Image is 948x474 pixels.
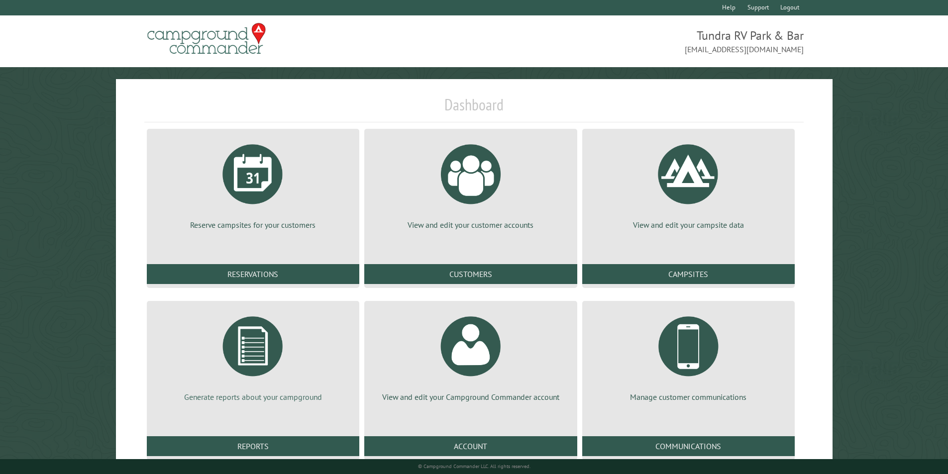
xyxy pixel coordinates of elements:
h1: Dashboard [144,95,804,122]
p: View and edit your customer accounts [376,219,565,230]
span: Tundra RV Park & Bar [EMAIL_ADDRESS][DOMAIN_NAME] [474,27,804,55]
a: Reports [147,436,359,456]
a: Generate reports about your campground [159,309,347,402]
p: Manage customer communications [594,391,783,402]
a: Account [364,436,577,456]
a: Customers [364,264,577,284]
a: Reservations [147,264,359,284]
p: Generate reports about your campground [159,391,347,402]
a: View and edit your campsite data [594,137,783,230]
a: Campsites [582,264,795,284]
a: View and edit your customer accounts [376,137,565,230]
p: Reserve campsites for your customers [159,219,347,230]
img: Campground Commander [144,19,269,58]
p: View and edit your Campground Commander account [376,391,565,402]
p: View and edit your campsite data [594,219,783,230]
a: View and edit your Campground Commander account [376,309,565,402]
small: © Campground Commander LLC. All rights reserved. [418,463,530,470]
a: Manage customer communications [594,309,783,402]
a: Reserve campsites for your customers [159,137,347,230]
a: Communications [582,436,795,456]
